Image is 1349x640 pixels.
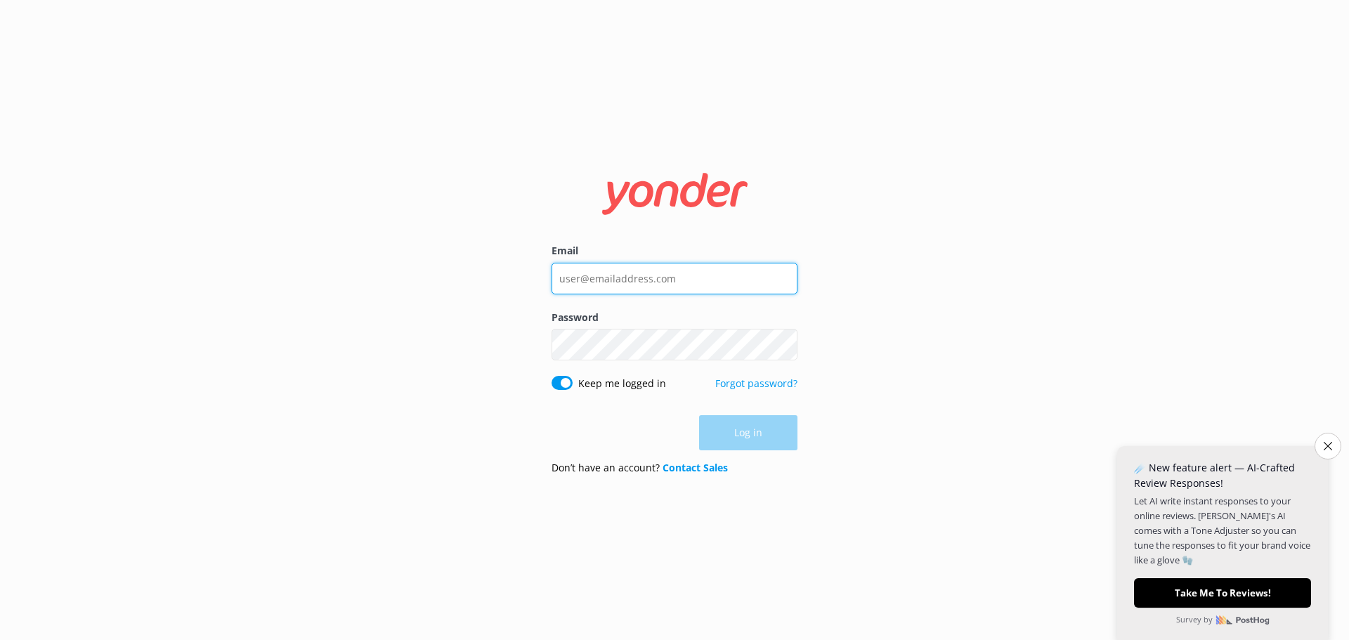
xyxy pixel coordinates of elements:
[552,310,797,325] label: Password
[552,460,728,476] p: Don’t have an account?
[663,461,728,474] a: Contact Sales
[769,331,797,359] button: Show password
[552,263,797,294] input: user@emailaddress.com
[552,243,797,259] label: Email
[715,377,797,390] a: Forgot password?
[578,376,666,391] label: Keep me logged in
